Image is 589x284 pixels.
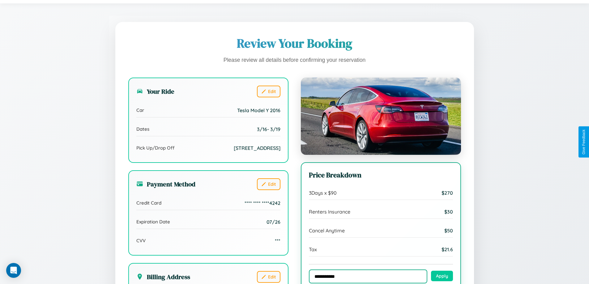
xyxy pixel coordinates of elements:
h3: Payment Method [136,180,195,189]
span: Credit Card [136,200,161,206]
button: Edit [257,86,280,97]
div: Give Feedback [582,129,586,155]
h3: Price Breakdown [309,170,453,180]
p: Please review all details before confirming your reservation [128,55,461,65]
span: Car [136,107,144,113]
h3: Your Ride [136,87,174,96]
img: Tesla Model Y [301,78,461,155]
button: Edit [257,271,280,283]
span: Renters Insurance [309,209,350,215]
span: 3 / 16 - 3 / 19 [257,126,280,132]
span: $ 30 [444,209,453,215]
span: [STREET_ADDRESS] [234,145,280,151]
span: Expiration Date [136,219,170,225]
span: CVV [136,238,146,244]
button: Edit [257,178,280,190]
span: Dates [136,126,149,132]
button: Apply [431,271,453,281]
span: 07/26 [267,219,280,225]
span: Cancel Anytime [309,227,345,234]
span: $ 270 [442,190,453,196]
span: Tax [309,246,317,252]
div: Open Intercom Messenger [6,263,21,278]
h1: Review Your Booking [128,35,461,52]
span: Pick Up/Drop Off [136,145,175,151]
span: 3 Days x $ 90 [309,190,337,196]
span: Tesla Model Y 2016 [237,107,280,113]
h3: Billing Address [136,272,190,281]
span: $ 21.6 [442,246,453,252]
span: $ 50 [444,227,453,234]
